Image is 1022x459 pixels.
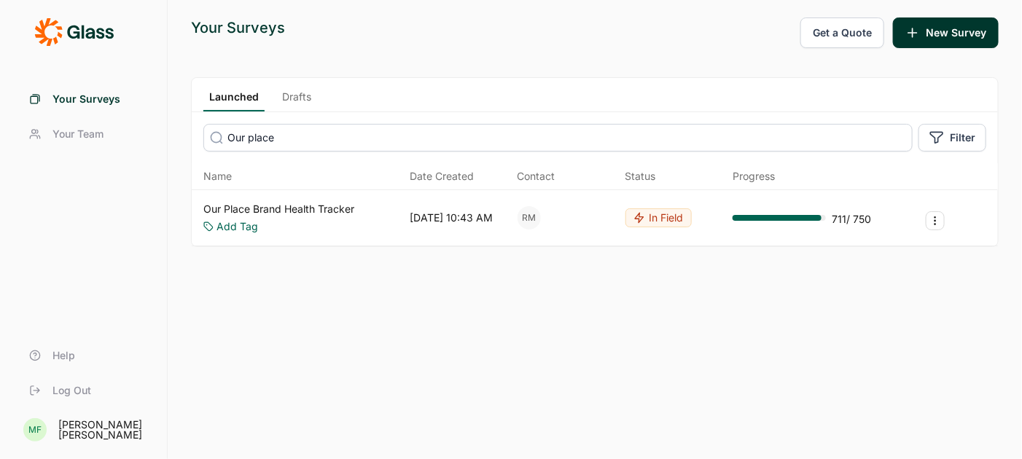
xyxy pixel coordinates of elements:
input: Search [203,124,913,152]
a: Our Place Brand Health Tracker [203,202,354,216]
span: Filter [950,130,975,145]
div: [PERSON_NAME] [PERSON_NAME] [58,420,149,440]
div: Status [625,169,656,184]
div: Your Surveys [191,17,285,38]
span: Your Surveys [52,92,120,106]
span: Help [52,348,75,363]
button: In Field [625,208,692,227]
span: Date Created [410,169,474,184]
div: RM [518,206,541,229]
button: Survey Actions [926,211,945,230]
span: Your Team [52,127,104,141]
div: 711 / 750 [832,212,871,227]
div: Progress [733,169,775,184]
button: Filter [918,124,986,152]
div: [DATE] 10:43 AM [410,211,493,225]
a: Add Tag [217,219,258,234]
span: Log Out [52,383,91,398]
button: Get a Quote [800,17,884,48]
a: Drafts [276,90,317,111]
button: New Survey [893,17,999,48]
div: Contact [518,169,555,184]
a: Launched [203,90,265,111]
div: MF [23,418,47,442]
span: Name [203,169,232,184]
